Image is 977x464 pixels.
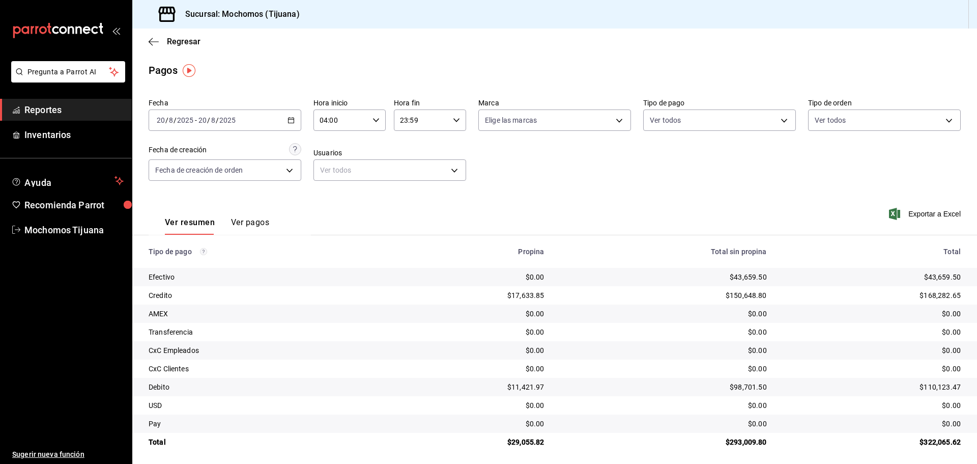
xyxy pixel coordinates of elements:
button: open_drawer_menu [112,26,120,35]
span: / [174,116,177,124]
div: $0.00 [560,327,766,337]
div: USD [149,400,380,411]
div: $0.00 [560,400,766,411]
div: Total [149,437,380,447]
div: $0.00 [396,309,544,319]
svg: Los pagos realizados con Pay y otras terminales son montos brutos. [200,248,207,255]
div: Total [783,248,961,256]
input: -- [198,116,207,124]
div: $0.00 [783,364,961,374]
div: $293,009.80 [560,437,766,447]
div: $0.00 [560,345,766,356]
div: Pay [149,419,380,429]
input: -- [211,116,216,124]
button: Ver resumen [165,217,215,235]
div: $168,282.65 [783,290,961,301]
span: - [195,116,197,124]
span: / [216,116,219,124]
div: $43,659.50 [783,272,961,282]
span: Reportes [24,103,124,117]
div: $29,055.82 [396,437,544,447]
label: Tipo de orden [808,99,961,106]
div: $0.00 [783,327,961,337]
span: Ver todos [650,115,681,125]
span: / [165,116,168,124]
div: CxC Empleados [149,345,380,356]
img: Tooltip marker [183,64,195,77]
div: $0.00 [560,309,766,319]
div: $0.00 [396,419,544,429]
div: Debito [149,382,380,392]
span: Elige las marcas [485,115,537,125]
div: $0.00 [560,364,766,374]
div: $98,701.50 [560,382,766,392]
div: Pagos [149,63,178,78]
a: Pregunta a Parrot AI [7,74,125,85]
span: Ayuda [24,175,110,187]
span: Fecha de creación de orden [155,165,243,175]
div: $0.00 [396,345,544,356]
div: navigation tabs [165,217,269,235]
div: Tipo de pago [149,248,380,256]
label: Hora fin [394,99,466,106]
div: $0.00 [783,419,961,429]
div: $0.00 [396,364,544,374]
div: $11,421.97 [396,382,544,392]
label: Tipo de pago [643,99,796,106]
input: -- [168,116,174,124]
input: -- [156,116,165,124]
div: $322,065.62 [783,437,961,447]
div: Propina [396,248,544,256]
span: Sugerir nueva función [12,449,124,460]
span: Mochomos Tijuana [24,223,124,237]
span: Pregunta a Parrot AI [27,67,109,77]
label: Fecha [149,99,301,106]
div: $43,659.50 [560,272,766,282]
button: Regresar [149,37,200,46]
div: $0.00 [396,272,544,282]
div: $0.00 [783,400,961,411]
label: Marca [478,99,631,106]
h3: Sucursal: Mochomos (Tijuana) [177,8,300,20]
button: Pregunta a Parrot AI [11,61,125,83]
div: CxC Clientes [149,364,380,374]
div: $17,633.85 [396,290,544,301]
input: ---- [177,116,194,124]
div: Credito [149,290,380,301]
div: AMEX [149,309,380,319]
div: $0.00 [783,309,961,319]
div: Transferencia [149,327,380,337]
button: Ver pagos [231,217,269,235]
div: $0.00 [560,419,766,429]
span: Recomienda Parrot [24,198,124,212]
input: ---- [219,116,236,124]
div: $150,648.80 [560,290,766,301]
div: $110,123.47 [783,382,961,392]
div: Total sin propina [560,248,766,256]
span: / [207,116,210,124]
label: Hora inicio [313,99,386,106]
div: $0.00 [396,400,544,411]
span: Ver todos [815,115,846,125]
div: Efectivo [149,272,380,282]
label: Usuarios [313,149,466,156]
div: Fecha de creación [149,145,207,155]
button: Exportar a Excel [891,208,961,220]
div: Ver todos [313,159,466,181]
div: $0.00 [396,327,544,337]
span: Regresar [167,37,200,46]
div: $0.00 [783,345,961,356]
span: Inventarios [24,128,124,142]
